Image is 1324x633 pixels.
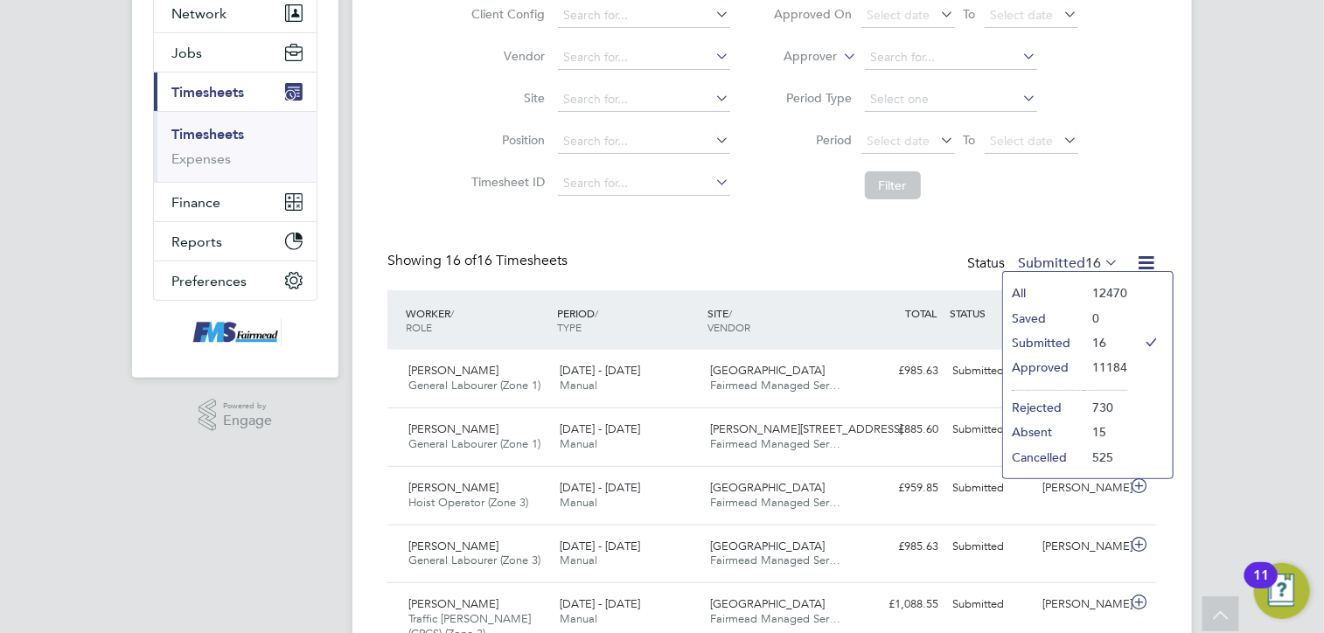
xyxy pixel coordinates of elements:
[774,6,853,22] label: Approved On
[711,596,826,611] span: [GEOGRAPHIC_DATA]
[991,133,1054,149] span: Select date
[1036,474,1127,503] div: [PERSON_NAME]
[408,436,540,451] span: General Labourer (Zone 1)
[945,532,1036,561] div: Submitted
[560,421,640,436] span: [DATE] - [DATE]
[199,399,273,432] a: Powered byEngage
[560,495,597,510] span: Manual
[406,320,432,334] span: ROLE
[223,414,272,428] span: Engage
[711,539,826,553] span: [GEOGRAPHIC_DATA]
[865,45,1037,70] input: Search for...
[560,539,640,553] span: [DATE] - [DATE]
[774,132,853,148] label: Period
[1253,575,1269,598] div: 11
[704,297,855,343] div: SITE
[1003,281,1084,305] li: All
[154,111,317,182] div: Timesheets
[905,306,937,320] span: TOTAL
[171,45,202,61] span: Jobs
[408,495,528,510] span: Hoist Operator (Zone 3)
[958,3,981,25] span: To
[1003,420,1084,444] li: Absent
[467,6,546,22] label: Client Config
[154,73,317,111] button: Timesheets
[945,415,1036,444] div: Submitted
[865,171,921,199] button: Filter
[711,363,826,378] span: [GEOGRAPHIC_DATA]
[401,297,553,343] div: WORKER
[223,399,272,414] span: Powered by
[708,320,751,334] span: VENDOR
[945,474,1036,503] div: Submitted
[1003,395,1084,420] li: Rejected
[711,553,841,567] span: Fairmead Managed Ser…
[854,590,945,619] div: £1,088.55
[711,480,826,495] span: [GEOGRAPHIC_DATA]
[467,48,546,64] label: Vendor
[945,357,1036,386] div: Submitted
[854,415,945,444] div: £885.60
[171,150,231,167] a: Expenses
[1003,445,1084,470] li: Cancelled
[557,320,582,334] span: TYPE
[467,90,546,106] label: Site
[560,611,597,626] span: Manual
[558,87,730,112] input: Search for...
[560,363,640,378] span: [DATE] - [DATE]
[408,363,498,378] span: [PERSON_NAME]
[560,553,597,567] span: Manual
[1018,254,1118,272] label: Submitted
[774,90,853,106] label: Period Type
[854,474,945,503] div: £959.85
[711,611,841,626] span: Fairmead Managed Ser…
[171,273,247,289] span: Preferences
[408,553,540,567] span: General Labourer (Zone 3)
[445,252,568,269] span: 16 Timesheets
[467,132,546,148] label: Position
[729,306,733,320] span: /
[408,596,498,611] span: [PERSON_NAME]
[408,539,498,553] span: [PERSON_NAME]
[450,306,454,320] span: /
[1036,532,1127,561] div: [PERSON_NAME]
[558,3,730,28] input: Search for...
[558,129,730,154] input: Search for...
[408,421,498,436] span: [PERSON_NAME]
[958,129,981,151] span: To
[967,252,1122,276] div: Status
[1254,563,1310,619] button: Open Resource Center, 11 new notifications
[595,306,598,320] span: /
[387,252,571,270] div: Showing
[1084,330,1127,355] li: 16
[154,261,317,300] button: Preferences
[189,318,282,346] img: f-mead-logo-retina.png
[408,480,498,495] span: [PERSON_NAME]
[865,87,1037,112] input: Select one
[1084,420,1127,444] li: 15
[711,436,841,451] span: Fairmead Managed Ser…
[560,436,597,451] span: Manual
[854,532,945,561] div: £985.63
[445,252,477,269] span: 16 of
[1084,445,1127,470] li: 525
[1084,355,1127,379] li: 11184
[868,7,930,23] span: Select date
[1003,355,1084,379] li: Approved
[1003,330,1084,355] li: Submitted
[171,194,220,211] span: Finance
[854,357,945,386] div: £985.63
[171,5,226,22] span: Network
[711,378,841,393] span: Fairmead Managed Ser…
[1084,395,1127,420] li: 730
[1036,590,1127,619] div: [PERSON_NAME]
[711,495,841,510] span: Fairmead Managed Ser…
[560,596,640,611] span: [DATE] - [DATE]
[154,183,317,221] button: Finance
[154,33,317,72] button: Jobs
[1084,281,1127,305] li: 12470
[553,297,704,343] div: PERIOD
[171,84,244,101] span: Timesheets
[1085,254,1101,272] span: 16
[711,421,903,436] span: [PERSON_NAME][STREET_ADDRESS]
